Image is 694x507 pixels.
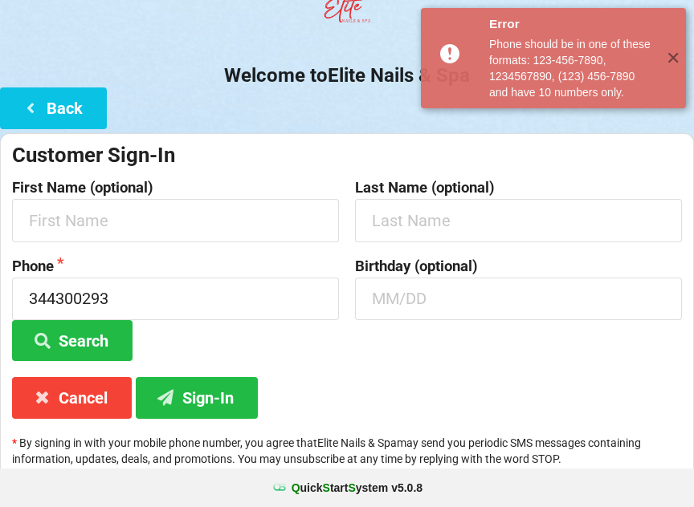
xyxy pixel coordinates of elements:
input: MM/DD [355,278,682,320]
label: Last Name (optional) [355,180,682,196]
div: Error [489,16,654,32]
input: 1234567890 [12,278,339,320]
div: Customer Sign-In [12,142,682,168]
p: By signing in with your mobile phone number, you agree that Elite Nails & Spa may send you period... [12,435,682,467]
span: Q [292,481,300,494]
b: uick tart ystem v 5.0.8 [292,480,423,496]
div: Phone should be in one of these formats: 123-456-7890, 1234567890, (123) 456-7890 and have 10 num... [489,36,654,100]
input: First Name [12,199,339,241]
label: Phone [12,258,339,274]
button: Cancel [12,377,132,418]
span: S [348,481,355,494]
label: First Name (optional) [12,180,339,196]
input: Last Name [355,199,682,241]
button: Search [12,320,133,361]
label: Birthday (optional) [355,258,682,274]
span: S [323,481,330,494]
button: Sign-In [136,377,258,418]
img: favicon.ico [271,480,288,496]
